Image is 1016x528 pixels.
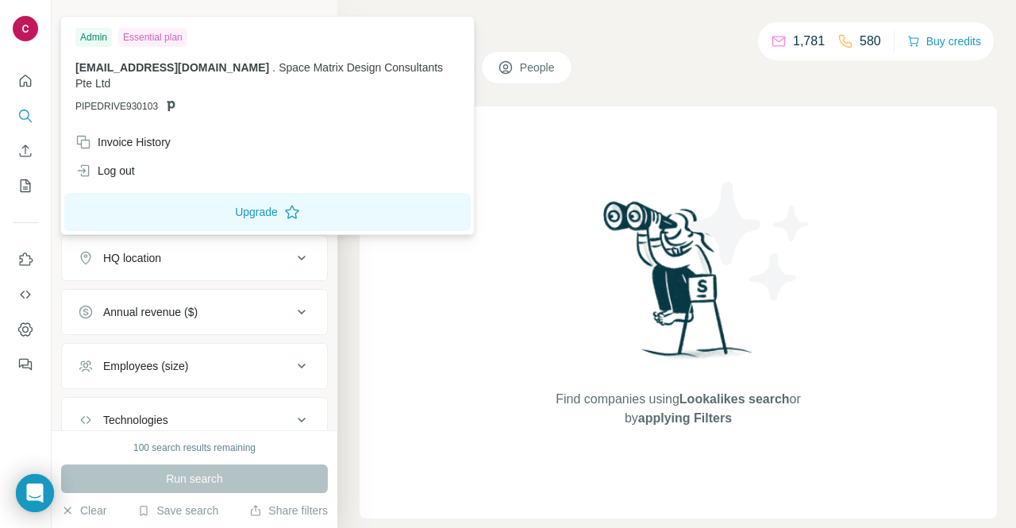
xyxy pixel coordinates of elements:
[118,28,187,47] div: Essential plan
[137,503,218,518] button: Save search
[62,239,327,277] button: HQ location
[13,245,38,274] button: Use Surfe on LinkedIn
[16,474,54,512] div: Open Intercom Messenger
[860,32,881,51] p: 580
[272,61,275,74] span: .
[61,503,106,518] button: Clear
[75,134,171,150] div: Invoice History
[679,170,822,313] img: Surfe Illustration - Stars
[793,32,825,51] p: 1,781
[103,250,161,266] div: HQ location
[13,280,38,309] button: Use Surfe API
[62,347,327,385] button: Employees (size)
[103,358,188,374] div: Employees (size)
[13,137,38,165] button: Enrich CSV
[62,401,327,439] button: Technologies
[75,99,158,114] span: PIPEDRIVE930103
[133,441,256,455] div: 100 search results remaining
[638,411,732,425] span: applying Filters
[551,390,805,428] span: Find companies using or by
[61,14,111,29] div: New search
[62,293,327,331] button: Annual revenue ($)
[64,193,471,231] button: Upgrade
[13,350,38,379] button: Feedback
[75,61,269,74] span: [EMAIL_ADDRESS][DOMAIN_NAME]
[596,197,761,374] img: Surfe Illustration - Woman searching with binoculars
[360,19,997,41] h4: Search
[907,30,981,52] button: Buy credits
[13,102,38,130] button: Search
[75,28,112,47] div: Admin
[520,60,556,75] span: People
[249,503,328,518] button: Share filters
[13,172,38,200] button: My lists
[276,10,337,33] button: Hide
[679,392,790,406] span: Lookalikes search
[103,304,198,320] div: Annual revenue ($)
[13,315,38,344] button: Dashboard
[13,16,38,41] img: Avatar
[103,412,168,428] div: Technologies
[75,163,135,179] div: Log out
[13,67,38,95] button: Quick start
